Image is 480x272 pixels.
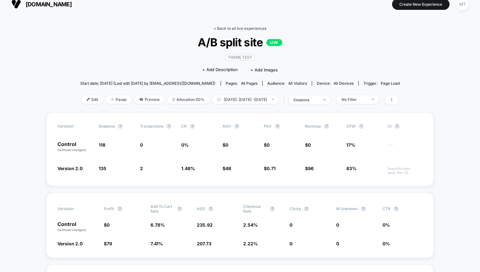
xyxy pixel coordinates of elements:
span: all devices [334,81,354,86]
span: Revenue [305,124,321,129]
span: Add To Cart Rate [150,204,174,214]
span: 7.41 % [150,241,163,246]
span: $ [264,166,276,171]
span: $ [223,142,228,148]
span: A/B split site [96,36,384,49]
span: Preview [135,95,164,104]
span: Page Load [381,81,400,86]
button: ? [118,124,123,129]
span: 79 [107,241,112,246]
span: M Unknown [336,206,358,211]
span: + Add Images [250,67,278,72]
span: CTR [383,206,390,211]
span: 1.48 % [181,166,195,171]
span: 0 [107,222,110,228]
span: PSV [264,124,272,129]
button: ? [208,206,213,211]
span: $ [223,166,231,171]
span: 0 [308,142,311,148]
span: 235.92 [197,222,213,228]
span: Version 2.0 [57,166,83,171]
span: Edit [82,95,103,104]
span: CR [181,124,187,129]
button: ? [234,124,239,129]
span: Variation [57,204,92,214]
span: Theme Test [225,54,255,61]
span: Transactions [140,124,163,129]
span: 6.78 % [150,222,165,228]
button: ? [394,206,399,211]
img: end [372,99,374,100]
span: Checkout Rate [243,204,267,214]
span: AOV [223,124,231,129]
span: 17% [346,142,355,148]
span: CI [388,124,423,129]
span: Insufficient data for CI [388,167,423,175]
span: ASD [197,206,205,211]
button: ? [304,206,309,211]
span: $ [104,222,110,228]
button: ? [117,206,122,211]
button: ? [275,124,280,129]
p: Control [57,142,92,152]
button: ? [324,124,329,129]
span: $ [264,142,270,148]
img: end [111,98,114,101]
img: end [272,99,274,100]
span: 0 % [181,142,189,148]
span: Variation [57,124,92,129]
span: Device: [312,81,358,86]
span: all pages [241,81,257,86]
span: $ [305,142,311,148]
button: ? [361,206,366,211]
span: 0 [336,241,339,246]
span: $ [305,166,314,171]
span: [DATE]: [DATE] - [DATE] [212,95,279,104]
span: (without changes) [57,148,86,152]
span: 0 [225,142,228,148]
p: LIVE [266,39,282,46]
span: 0 [267,142,270,148]
img: edit [87,98,90,101]
a: < Back to all live experiences [214,26,266,31]
span: 135 [99,166,106,171]
img: end [323,99,326,100]
span: Pause [106,95,131,104]
span: Allocation: 50% [168,95,209,104]
span: 0 [336,222,339,228]
span: 0 % [383,241,390,246]
span: All Visitors [288,81,307,86]
button: ? [395,124,400,129]
span: 0 % [383,222,390,228]
span: 118 [99,142,105,148]
span: Clicks [290,206,301,211]
span: Sessions [99,124,115,129]
span: 0 [290,241,292,246]
div: sessions [293,97,319,102]
span: 96 [308,166,314,171]
span: $ [104,241,112,246]
img: calendar [217,98,221,101]
span: Start date: [DATE] (Last edit [DATE] by [EMAIL_ADDRESS][DOMAIN_NAME]) [80,81,215,86]
button: ? [166,124,171,129]
span: | [282,95,289,104]
span: + Add Description [202,67,238,73]
span: --- [388,143,423,152]
span: OTW [346,124,381,129]
span: 2.54 % [243,222,258,228]
span: 0 [140,142,143,148]
span: 0.71 [267,166,276,171]
span: 83% [346,166,357,171]
span: Profit [104,206,114,211]
button: ? [190,124,195,129]
img: rebalance [172,98,175,101]
p: Control [57,222,97,232]
span: Version 2.0 [57,241,83,246]
span: [DOMAIN_NAME] [26,1,72,8]
span: 207.73 [197,241,211,246]
span: 2 [140,166,143,171]
button: ? [270,206,275,211]
span: 2.22 % [243,241,258,246]
span: 48 [225,166,231,171]
button: ? [177,206,182,211]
